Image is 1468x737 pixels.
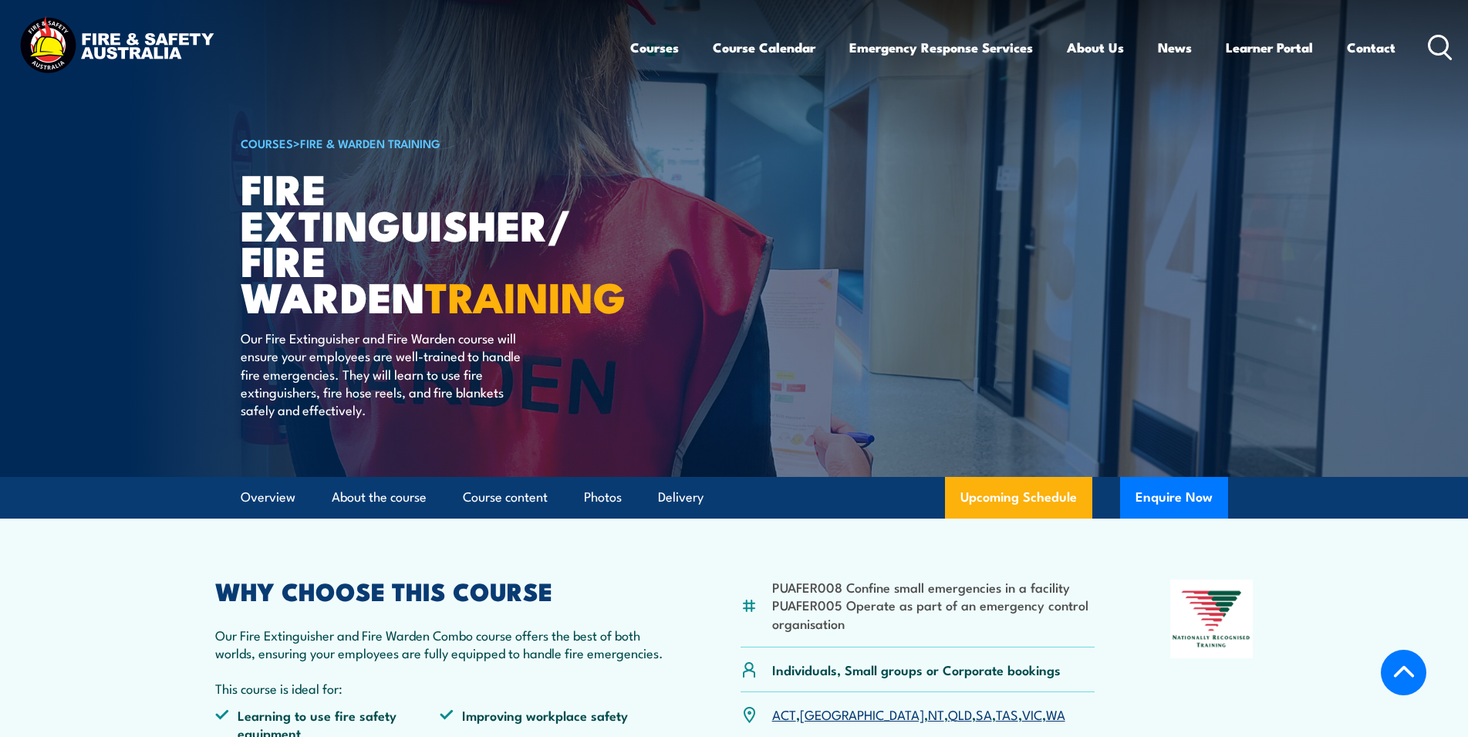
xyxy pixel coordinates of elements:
[849,27,1033,68] a: Emergency Response Services
[300,134,440,151] a: Fire & Warden Training
[800,705,924,723] a: [GEOGRAPHIC_DATA]
[241,134,293,151] a: COURSES
[241,329,522,419] p: Our Fire Extinguisher and Fire Warden course will ensure your employees are well-trained to handl...
[332,477,427,518] a: About the course
[630,27,679,68] a: Courses
[976,705,992,723] a: SA
[241,134,622,152] h6: >
[713,27,815,68] a: Course Calendar
[215,626,666,662] p: Our Fire Extinguisher and Fire Warden Combo course offers the best of both worlds, ensuring your ...
[772,705,796,723] a: ACT
[772,705,1065,723] p: , , , , , , ,
[425,263,626,327] strong: TRAINING
[928,705,944,723] a: NT
[241,477,295,518] a: Overview
[241,170,622,314] h1: Fire Extinguisher/ Fire Warden
[1170,580,1254,658] img: Nationally Recognised Training logo.
[1226,27,1313,68] a: Learner Portal
[1022,705,1042,723] a: VIC
[996,705,1018,723] a: TAS
[463,477,548,518] a: Course content
[1120,477,1228,519] button: Enquire Now
[215,679,666,697] p: This course is ideal for:
[1067,27,1124,68] a: About Us
[584,477,622,518] a: Photos
[658,477,704,518] a: Delivery
[1347,27,1395,68] a: Contact
[1158,27,1192,68] a: News
[1046,705,1065,723] a: WA
[772,661,1061,678] p: Individuals, Small groups or Corporate bookings
[772,596,1095,632] li: PUAFER005 Operate as part of an emergency control organisation
[772,578,1095,596] li: PUAFER008 Confine small emergencies in a facility
[215,580,666,601] h2: WHY CHOOSE THIS COURSE
[945,477,1092,519] a: Upcoming Schedule
[948,705,972,723] a: QLD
